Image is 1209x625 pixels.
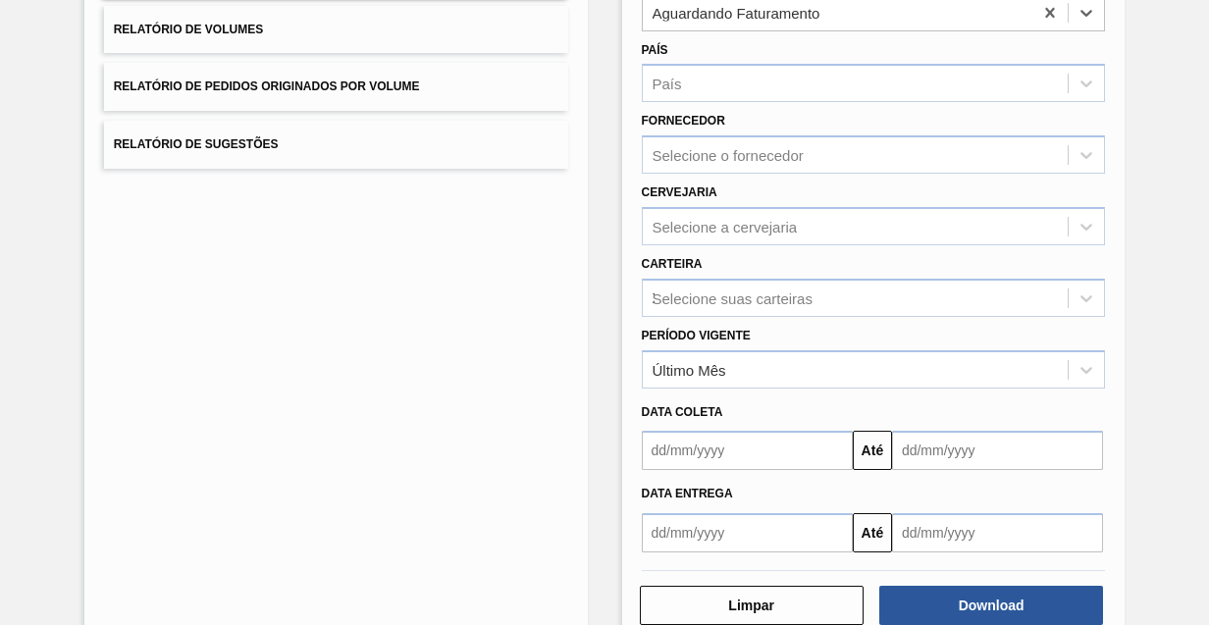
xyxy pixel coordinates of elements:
input: dd/mm/yyyy [892,513,1103,552]
span: Relatório de Sugestões [114,137,279,151]
button: Até [853,513,892,552]
span: Relatório de Volumes [114,23,263,36]
input: dd/mm/yyyy [642,513,853,552]
span: Data entrega [642,487,733,500]
label: País [642,43,668,57]
label: Carteira [642,257,703,271]
div: Selecione suas carteiras [653,289,813,306]
label: Fornecedor [642,114,725,128]
input: dd/mm/yyyy [892,431,1103,470]
button: Relatório de Volumes [104,6,568,54]
input: dd/mm/yyyy [642,431,853,470]
button: Relatório de Pedidos Originados por Volume [104,63,568,111]
span: Relatório de Pedidos Originados por Volume [114,79,420,93]
div: Selecione a cervejaria [653,218,798,234]
button: Limpar [640,586,864,625]
span: Data coleta [642,405,723,419]
div: País [653,76,682,92]
div: Selecione o fornecedor [653,147,804,164]
label: Período Vigente [642,329,751,342]
button: Até [853,431,892,470]
div: Aguardando Faturamento [653,4,820,21]
button: Relatório de Sugestões [104,121,568,169]
label: Cervejaria [642,185,717,199]
button: Download [879,586,1103,625]
div: Último Mês [653,361,726,378]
